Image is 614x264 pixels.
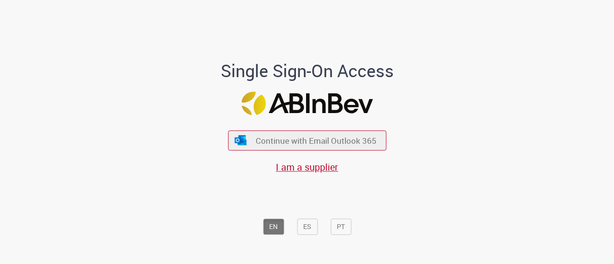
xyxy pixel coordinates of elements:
[241,92,373,115] img: Logo ABInBev
[297,218,318,235] button: ES
[174,61,440,80] h1: Single Sign-On Access
[234,135,248,145] img: ícone Azure/Microsoft 360
[256,135,377,146] span: Continue with Email Outlook 365
[263,218,284,235] button: EN
[331,218,351,235] button: PT
[228,131,386,150] button: ícone Azure/Microsoft 360 Continue with Email Outlook 365
[276,161,338,173] a: I am a supplier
